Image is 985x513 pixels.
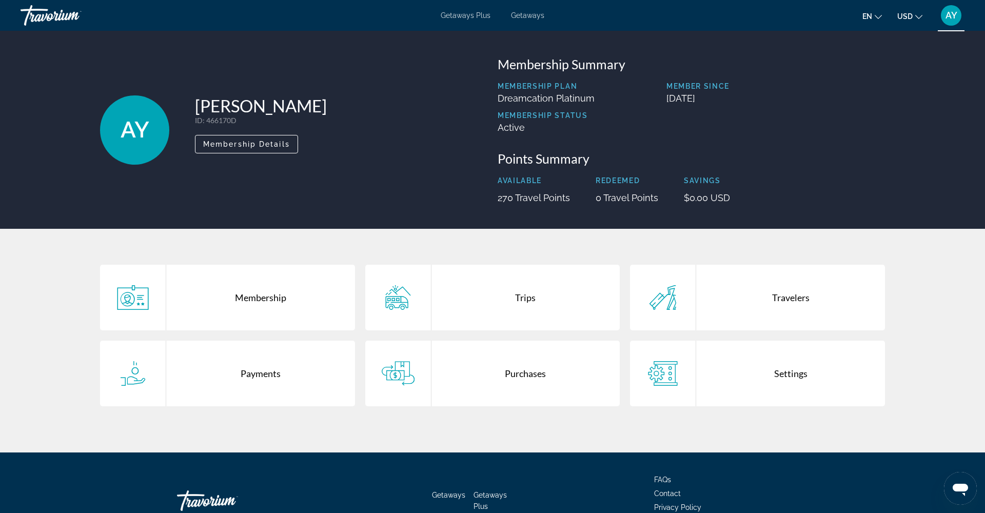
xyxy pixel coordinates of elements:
[897,9,922,24] button: Change currency
[195,116,203,125] span: ID
[596,176,658,185] p: Redeemed
[498,56,885,72] h3: Membership Summary
[498,176,570,185] p: Available
[862,9,882,24] button: Change language
[498,192,570,203] p: 270 Travel Points
[474,491,507,510] a: Getaways Plus
[630,265,885,330] a: Travelers
[498,93,595,104] p: Dreamcation Platinum
[862,12,872,21] span: en
[654,489,681,498] a: Contact
[498,111,595,120] p: Membership Status
[195,95,327,116] h1: [PERSON_NAME]
[431,341,620,406] div: Purchases
[945,10,957,21] span: AY
[365,341,620,406] a: Purchases
[938,5,964,26] button: User Menu
[498,151,885,166] h3: Points Summary
[666,82,885,90] p: Member Since
[498,122,595,133] p: Active
[696,265,885,330] div: Travelers
[195,135,298,153] button: Membership Details
[121,116,149,143] span: AY
[203,140,290,148] span: Membership Details
[100,341,355,406] a: Payments
[195,116,327,125] p: : 466170D
[21,2,123,29] a: Travorium
[654,503,701,511] a: Privacy Policy
[432,491,465,499] a: Getaways
[441,11,490,19] a: Getaways Plus
[696,341,885,406] div: Settings
[498,82,595,90] p: Membership Plan
[511,11,544,19] a: Getaways
[365,265,620,330] a: Trips
[166,265,355,330] div: Membership
[596,192,658,203] p: 0 Travel Points
[897,12,913,21] span: USD
[166,341,355,406] div: Payments
[630,341,885,406] a: Settings
[100,265,355,330] a: Membership
[684,176,730,185] p: Savings
[431,265,620,330] div: Trips
[684,192,730,203] p: $0.00 USD
[195,137,298,148] a: Membership Details
[666,93,885,104] p: [DATE]
[944,472,977,505] iframe: Кнопка запуска окна обмена сообщениями
[654,476,671,484] a: FAQs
